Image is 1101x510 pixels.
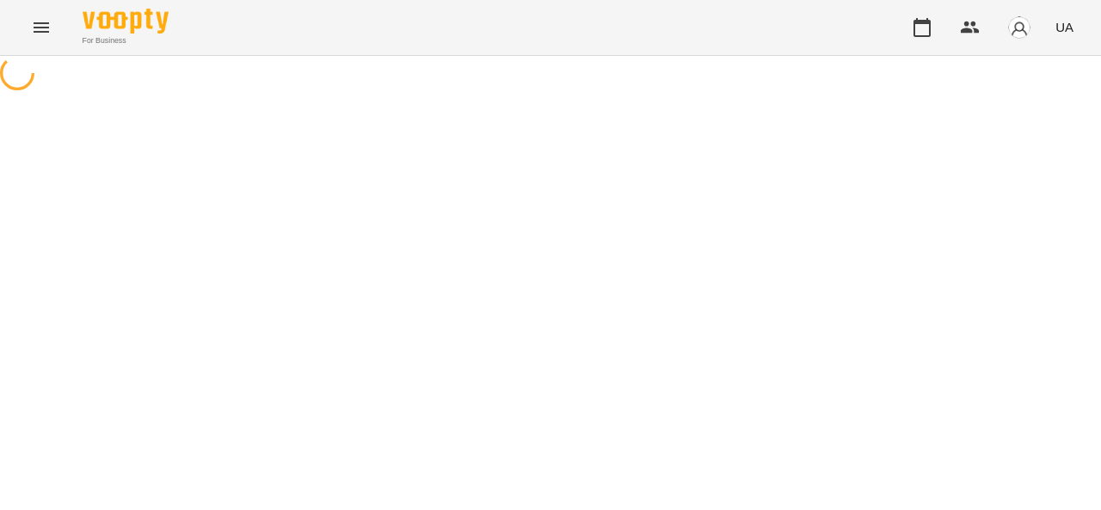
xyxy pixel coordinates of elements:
span: UA [1055,18,1073,36]
img: Voopty Logo [83,9,169,34]
button: UA [1049,11,1080,43]
img: avatar_s.png [1007,15,1031,40]
button: Menu [21,7,62,48]
span: For Business [83,35,169,46]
